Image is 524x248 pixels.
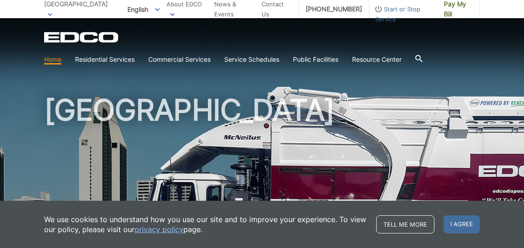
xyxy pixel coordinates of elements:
a: Home [44,55,61,64]
span: I agree [443,215,480,233]
a: EDCD logo. Return to the homepage. [44,32,120,43]
a: Commercial Services [148,55,211,64]
a: Tell me more [376,215,434,233]
a: Residential Services [75,55,135,64]
span: English [121,2,166,17]
a: Service Schedules [224,55,279,64]
a: Resource Center [352,55,402,64]
a: Public Facilities [293,55,338,64]
a: privacy policy [135,224,183,234]
p: We use cookies to understand how you use our site and to improve your experience. To view our pol... [44,214,367,234]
